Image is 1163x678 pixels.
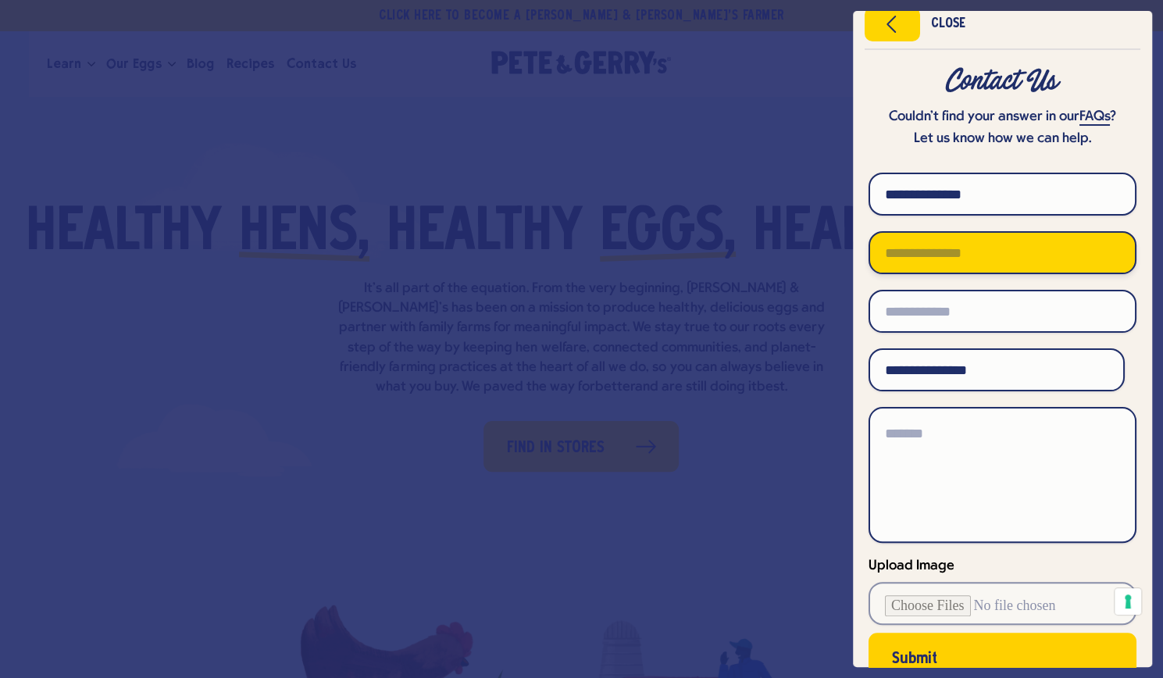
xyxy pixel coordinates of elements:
p: Couldn’t find your answer in our ? [869,106,1136,128]
p: Let us know how we can help. [869,128,1136,150]
div: Contact Us [869,67,1136,95]
button: Your consent preferences for tracking technologies [1115,588,1141,615]
button: Close menu [865,7,920,41]
span: Submit [892,654,937,665]
div: Close [931,19,965,30]
a: FAQs [1079,109,1110,126]
span: Upload Image [869,558,954,573]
